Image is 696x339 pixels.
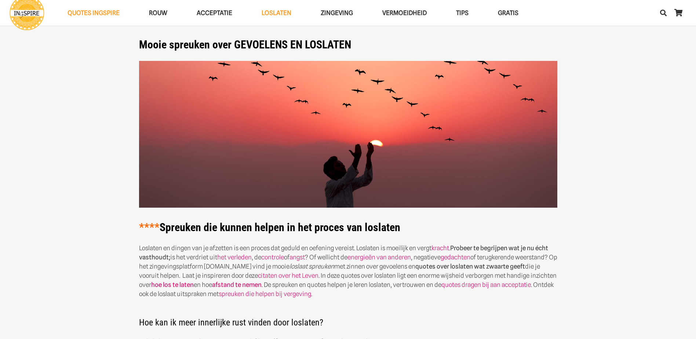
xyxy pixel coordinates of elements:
p: Loslaten en dingen van je afzetten is een proces dat geduld en oefening vereist. Loslaten is moei... [139,244,557,299]
a: ROUWROUW Menu [134,4,182,22]
a: VERMOEIDHEIDVERMOEIDHEID Menu [368,4,441,22]
a: GRATISGRATIS Menu [483,4,533,22]
a: kracht [431,244,449,252]
a: AcceptatieAcceptatie Menu [182,4,247,22]
strong: Spreuken die kunnen helpen in het proces van loslaten [139,221,400,234]
a: citaten over het Leven [258,272,318,279]
a: TIPSTIPS Menu [441,4,483,22]
span: Acceptatie [197,9,232,17]
a: LoslatenLoslaten Menu [247,4,306,22]
span: ROUW [149,9,167,17]
a: quotes dragen bij aan acceptatie [441,281,531,288]
span: GRATIS [498,9,518,17]
span: Zingeving [321,9,353,17]
a: gedachten [441,254,470,261]
a: hoe los te laten [151,281,194,288]
a: afstand te nemen [212,281,262,288]
a: energieën van anderen [347,254,411,261]
a: het verleden [217,254,252,261]
span: QUOTES INGSPIRE [68,9,120,17]
span: VERMOEIDHEID [382,9,427,17]
a: angst [289,254,305,261]
span: TIPS [456,9,469,17]
em: loslaat spreuken [289,263,334,270]
span: Loslaten [262,9,291,17]
strong: quotes over loslaten wat zwaarte geeft [415,263,525,270]
h1: Mooie spreuken over GEVOELENS EN LOSLATEN [139,38,557,51]
a: controle [261,254,284,261]
a: ZingevingZingeving Menu [306,4,368,22]
h2: Hoe kan ik meer innerlijke rust vinden door loslaten? [139,308,557,328]
img: Loslaten quotes - spreuken over leren loslaten en, accepteren, gedachten loslaten en controle ler... [139,61,557,208]
a: QUOTES INGSPIREQUOTES INGSPIRE Menu [53,4,134,22]
a: Zoeken [656,4,671,22]
strong: Probeer te begrijpen wat je nu écht vasthoudt; [139,244,548,261]
a: spreuken die helpen bij vergeving [219,290,311,298]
